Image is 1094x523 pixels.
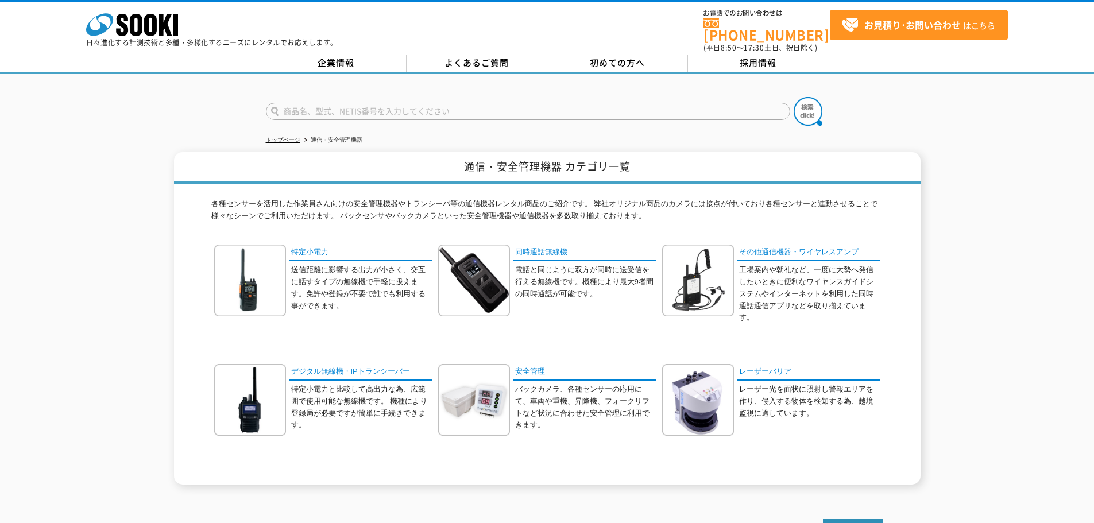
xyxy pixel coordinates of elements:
input: 商品名、型式、NETIS番号を入力してください [266,103,790,120]
a: トップページ [266,137,300,143]
a: 初めての方へ [547,55,688,72]
img: レーザーバリア [662,364,734,436]
img: 特定小電力 [214,245,286,316]
img: デジタル無線機・IPトランシーバー [214,364,286,436]
h1: 通信・安全管理機器 カテゴリ一覧 [174,152,921,184]
p: 特定小電力と比較して高出力な為、広範囲で使用可能な無線機です。 機種により登録局が必要ですが簡単に手続きできます。 [291,383,432,431]
a: 安全管理 [513,364,656,381]
p: バックカメラ、各種センサーの応用にて、車両や重機、昇降機、フォークリフトなど状況に合わせた安全管理に利用できます。 [515,383,656,431]
a: レーザーバリア [737,364,880,381]
a: デジタル無線機・IPトランシーバー [289,364,432,381]
img: btn_search.png [794,97,822,126]
a: 企業情報 [266,55,407,72]
p: 送信距離に影響する出力が小さく、交互に話すタイプの無線機で手軽に扱えます。免許や登録が不要で誰でも利用する事ができます。 [291,264,432,312]
strong: お見積り･お問い合わせ [864,18,961,32]
span: 初めての方へ [590,56,645,69]
span: 17:30 [744,42,764,53]
img: 同時通話無線機 [438,245,510,316]
a: お見積り･お問い合わせはこちら [830,10,1008,40]
p: レーザー光を面状に照射し警報エリアを作り、侵入する物体を検知する為、越境監視に適しています。 [739,383,880,419]
span: (平日 ～ 土日、祝日除く) [703,42,817,53]
img: 安全管理 [438,364,510,436]
span: はこちら [841,17,995,34]
a: [PHONE_NUMBER] [703,18,830,41]
a: 同時通話無線機 [513,245,656,261]
a: よくあるご質問 [407,55,547,72]
p: 各種センサーを活用した作業員さん向けの安全管理機器やトランシーバ等の通信機器レンタル商品のご紹介です。 弊社オリジナル商品のカメラには接点が付いており各種センサーと連動させることで様々なシーンで... [211,198,883,228]
li: 通信・安全管理機器 [302,134,362,146]
p: 日々進化する計測技術と多種・多様化するニーズにレンタルでお応えします。 [86,39,338,46]
a: その他通信機器・ワイヤレスアンプ [737,245,880,261]
span: 8:50 [721,42,737,53]
p: 工場案内や朝礼など、一度に大勢へ発信したいときに便利なワイヤレスガイドシステムやインターネットを利用した同時通話通信アプリなどを取り揃えています。 [739,264,880,324]
span: お電話でのお問い合わせは [703,10,830,17]
img: その他通信機器・ワイヤレスアンプ [662,245,734,316]
a: 採用情報 [688,55,829,72]
p: 電話と同じように双方が同時に送受信を行える無線機です。機種により最大9者間の同時通話が可能です。 [515,264,656,300]
a: 特定小電力 [289,245,432,261]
